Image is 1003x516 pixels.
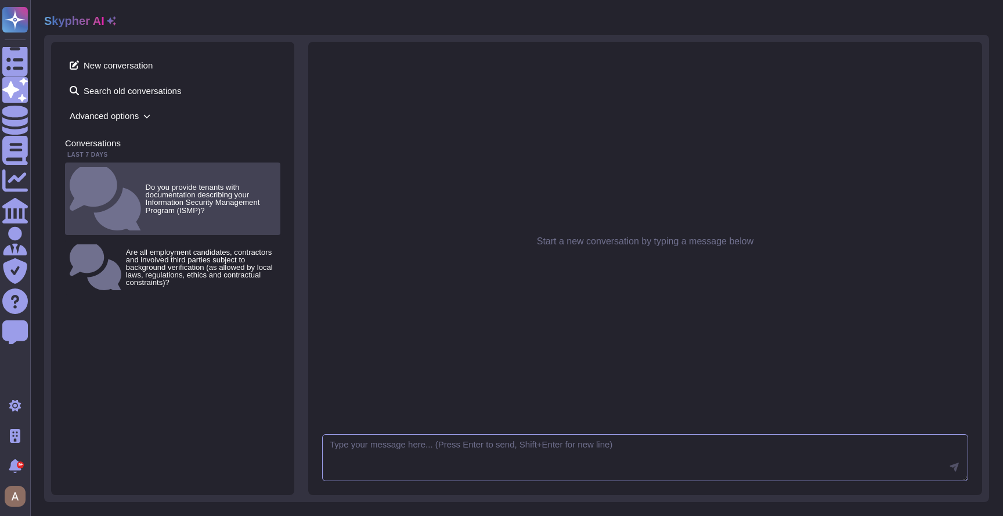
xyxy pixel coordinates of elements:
[65,81,280,100] span: Search old conversations
[17,461,24,468] div: 9+
[126,248,276,287] small: Are all employment candidates, contractors and involved third parties subject to background verif...
[146,183,276,214] small: Do you provide tenants with documentation describing your Information Security Management Program...
[65,139,280,147] div: Conversations
[322,56,968,427] div: Start a new conversation by typing a message below
[2,483,34,509] button: user
[44,14,104,28] h2: Skypher AI
[65,56,280,74] span: New conversation
[65,107,280,125] span: Advanced options
[5,486,26,507] img: user
[65,152,280,158] div: Last 7 days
